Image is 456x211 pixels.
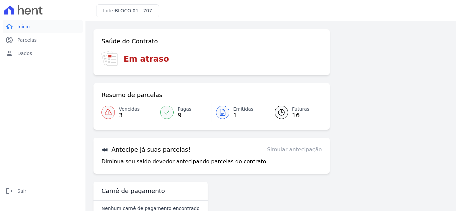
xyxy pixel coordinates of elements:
[119,113,140,118] span: 3
[292,106,309,113] span: Futuras
[267,103,322,122] a: Futuras 16
[119,106,140,113] span: Vencidas
[233,106,254,113] span: Emitidas
[124,53,169,65] h3: Em atraso
[17,50,32,57] span: Dados
[101,103,156,122] a: Vencidas 3
[178,113,191,118] span: 9
[101,158,268,166] p: Diminua seu saldo devedor antecipando parcelas do contrato.
[5,187,13,195] i: logout
[101,91,162,99] h3: Resumo de parcelas
[156,103,211,122] a: Pagas 9
[5,23,13,31] i: home
[178,106,191,113] span: Pagas
[101,187,165,195] h3: Carnê de pagamento
[292,113,309,118] span: 16
[17,37,37,43] span: Parcelas
[5,49,13,57] i: person
[101,37,158,45] h3: Saúde do Contrato
[103,7,152,14] h3: Lote:
[115,8,152,13] span: BLOCO 01 - 707
[17,23,30,30] span: Início
[5,36,13,44] i: paid
[101,146,191,154] h3: Antecipe já suas parcelas!
[17,188,26,194] span: Sair
[3,184,83,198] a: logoutSair
[3,47,83,60] a: personDados
[3,20,83,33] a: homeInício
[233,113,254,118] span: 1
[3,33,83,47] a: paidParcelas
[212,103,267,122] a: Emitidas 1
[267,146,322,154] a: Simular antecipação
